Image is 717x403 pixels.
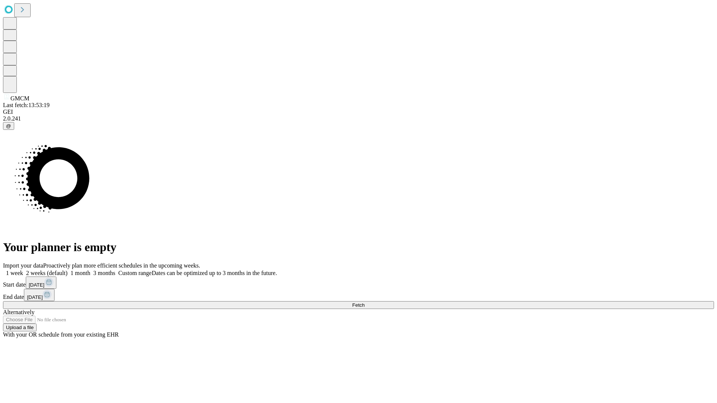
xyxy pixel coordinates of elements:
[24,289,55,301] button: [DATE]
[3,109,714,115] div: GEI
[3,289,714,301] div: End date
[27,294,43,300] span: [DATE]
[3,102,50,108] span: Last fetch: 13:53:19
[3,122,14,130] button: @
[71,270,90,276] span: 1 month
[3,277,714,289] div: Start date
[3,331,119,338] span: With your OR schedule from your existing EHR
[3,262,43,269] span: Import your data
[3,309,34,315] span: Alternatively
[6,123,11,129] span: @
[3,240,714,254] h1: Your planner is empty
[26,270,68,276] span: 2 weeks (default)
[3,301,714,309] button: Fetch
[352,302,364,308] span: Fetch
[26,277,56,289] button: [DATE]
[3,324,37,331] button: Upload a file
[43,262,200,269] span: Proactively plan more efficient schedules in the upcoming weeks.
[29,282,44,288] span: [DATE]
[6,270,23,276] span: 1 week
[3,115,714,122] div: 2.0.241
[10,95,30,101] span: GMCM
[152,270,277,276] span: Dates can be optimized up to 3 months in the future.
[93,270,115,276] span: 3 months
[118,270,152,276] span: Custom range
